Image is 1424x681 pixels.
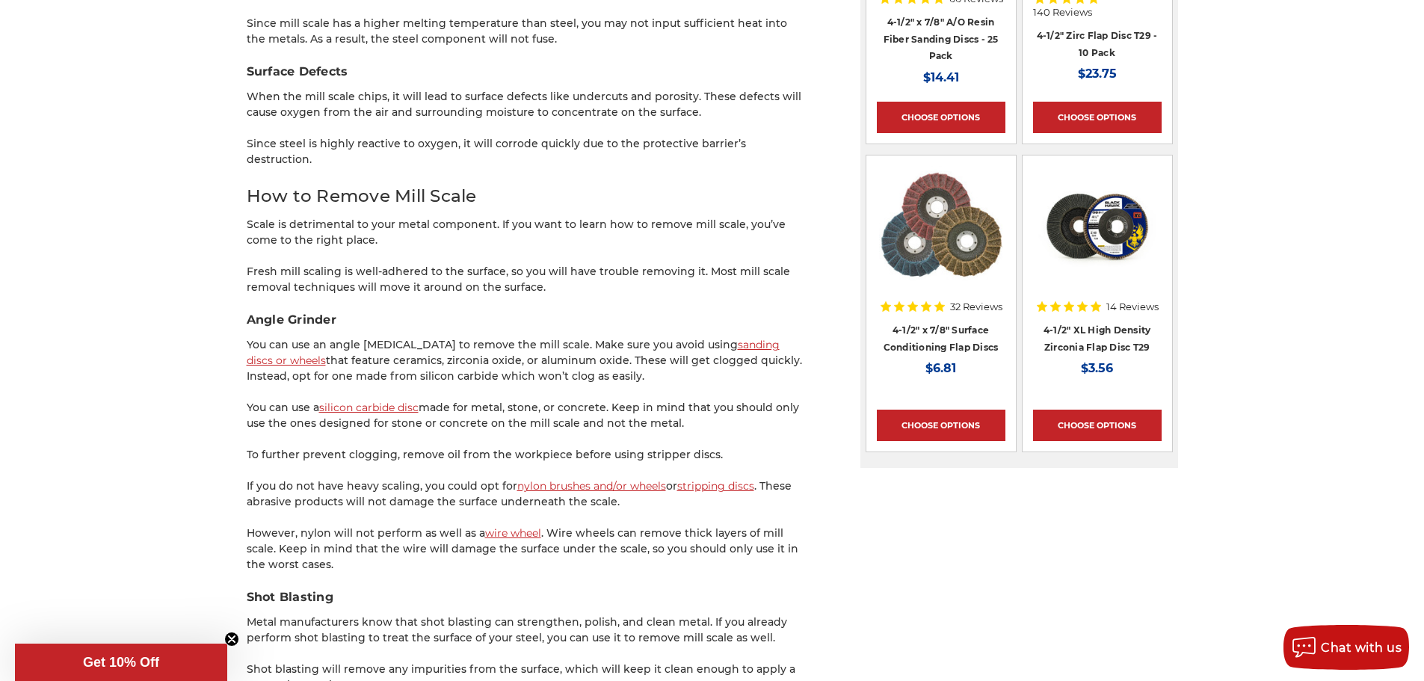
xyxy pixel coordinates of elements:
span: 14 Reviews [1106,302,1159,312]
a: Choose Options [1033,102,1162,133]
p: You can use a made for metal, stone, or concrete. Keep in mind that you should only use the ones ... [247,400,807,431]
p: Since steel is highly reactive to oxygen, it will corrode quickly due to the protective barrier’s... [247,136,807,167]
a: 4-1/2" x 7/8" A/O Resin Fiber Sanding Discs - 25 Pack [884,16,999,61]
p: To further prevent clogging, remove oil from the workpiece before using stripper discs. [247,447,807,463]
p: Scale is detrimental to your metal component. If you want to learn how to remove mill scale, you’... [247,217,807,248]
a: stripping discs [677,479,754,493]
a: 4-1/2" XL High Density Zirconia Flap Disc T29 [1044,324,1151,353]
p: Metal manufacturers know that shot blasting can strengthen, polish, and clean metal. If you alrea... [247,614,807,646]
p: However, nylon will not perform as well as a . Wire wheels can remove thick layers of mill scale.... [247,526,807,573]
p: If you do not have heavy scaling, you could opt for or . These abrasive products will not damage ... [247,478,807,510]
a: nylon brushes and/or wheels [517,479,666,493]
a: silicon carbide disc [319,401,419,414]
img: 4-1/2" XL High Density Zirconia Flap Disc T29 [1038,166,1157,286]
span: Get 10% Off [83,655,159,670]
span: $6.81 [925,361,956,375]
p: When the mill scale chips, it will lead to surface defects like undercuts and porosity. These def... [247,89,807,120]
span: $23.75 [1078,67,1117,81]
a: 4-1/2" XL High Density Zirconia Flap Disc T29 [1033,166,1162,295]
span: 140 Reviews [1033,7,1092,17]
h2: How to Remove Mill Scale [247,183,807,209]
h3: Surface Defects [247,63,807,81]
a: Choose Options [1033,410,1162,441]
p: You can use an angle [MEDICAL_DATA] to remove the mill scale. Make sure you avoid using that feat... [247,337,807,384]
span: Chat with us [1321,641,1402,655]
span: 32 Reviews [950,302,1002,312]
a: Choose Options [877,102,1005,133]
a: 4-1/2" x 7/8" Surface Conditioning Flap Discs [884,324,999,353]
div: Get 10% OffClose teaser [15,644,227,681]
h3: Angle Grinder [247,311,807,329]
a: wire wheel [485,526,541,540]
a: Choose Options [877,410,1005,441]
p: Fresh mill scaling is well-adhered to the surface, so you will have trouble removing it. Most mil... [247,264,807,295]
a: 4-1/2" Zirc Flap Disc T29 - 10 Pack [1037,30,1158,58]
h3: Shot Blasting [247,588,807,606]
p: Since mill scale has a higher melting temperature than steel, you may not input sufficient heat i... [247,16,807,47]
img: Scotch brite flap discs [879,166,1002,286]
button: Chat with us [1283,625,1409,670]
span: $3.56 [1081,361,1113,375]
a: Scotch brite flap discs [877,166,1005,295]
span: $14.41 [923,70,959,84]
button: Close teaser [224,632,239,647]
